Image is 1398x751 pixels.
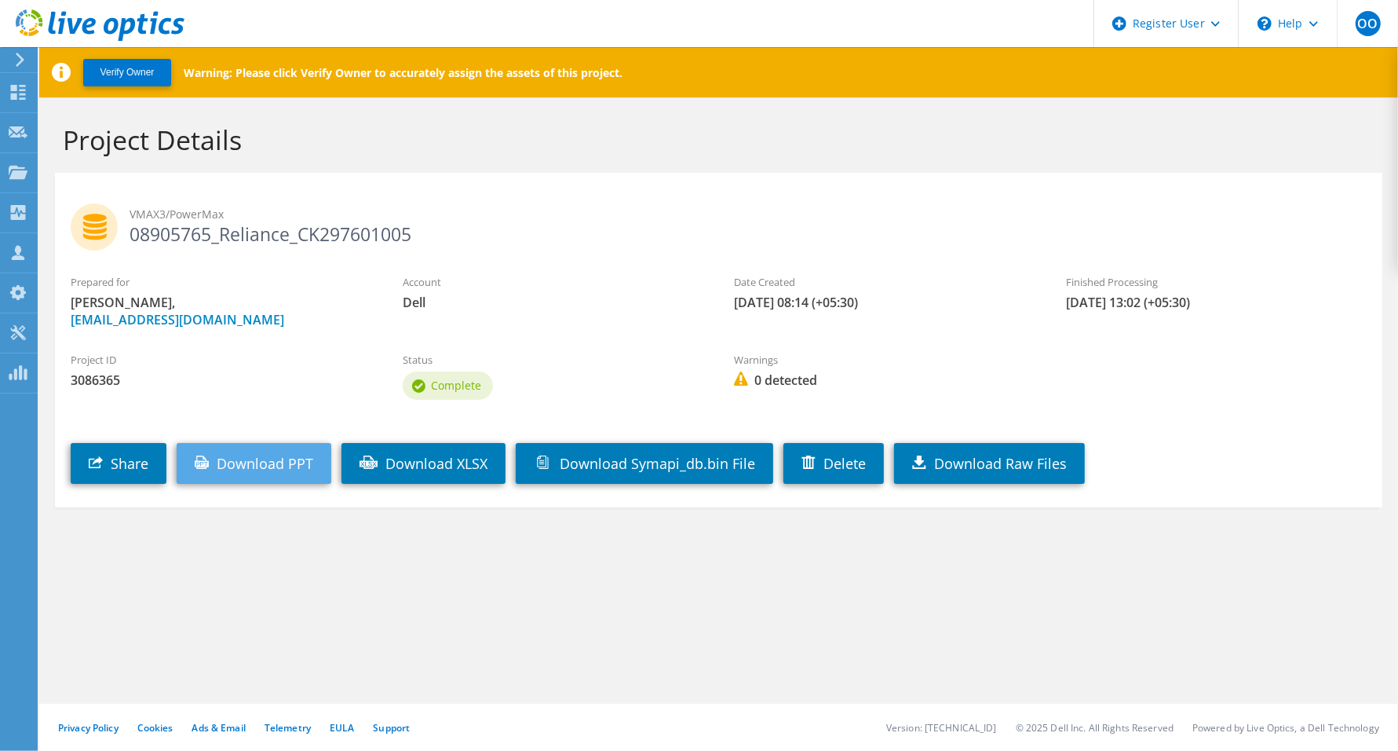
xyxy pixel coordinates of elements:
span: Complete [431,378,481,393]
span: [PERSON_NAME], [71,294,371,328]
label: Prepared for [71,274,371,290]
span: OO [1356,11,1381,36]
a: [EMAIL_ADDRESS][DOMAIN_NAME] [71,311,284,328]
h2: 08905765_Reliance_CK297601005 [71,203,1367,243]
label: Status [403,352,703,368]
a: Download PPT [177,443,331,484]
a: EULA [330,721,354,735]
a: Delete [783,443,884,484]
a: Download XLSX [341,443,506,484]
p: Warning: Please click Verify Owner to accurately assign the assets of this project. [184,65,622,80]
a: Privacy Policy [58,721,119,735]
a: Telemetry [265,721,311,735]
svg: \n [1257,16,1272,31]
label: Date Created [734,274,1035,290]
label: Account [403,274,703,290]
span: VMAX3/PowerMax [130,206,1367,223]
span: 0 detected [734,372,1035,389]
li: © 2025 Dell Inc. All Rights Reserved [1016,721,1174,735]
h1: Project Details [63,123,1367,156]
a: Ads & Email [192,721,246,735]
a: Support [373,721,410,735]
button: Verify Owner [83,59,171,86]
li: Version: [TECHNICAL_ID] [886,721,997,735]
span: Dell [403,294,703,311]
span: [DATE] 08:14 (+05:30) [734,294,1035,311]
a: Share [71,443,166,484]
label: Warnings [734,352,1035,368]
a: Download Symapi_db.bin File [516,443,773,484]
label: Project ID [71,352,371,368]
a: Cookies [137,721,173,735]
li: Powered by Live Optics, a Dell Technology [1192,721,1379,735]
label: Finished Processing [1066,274,1367,290]
a: Download Raw Files [894,443,1085,484]
span: [DATE] 13:02 (+05:30) [1066,294,1367,311]
span: 3086365 [71,372,371,389]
